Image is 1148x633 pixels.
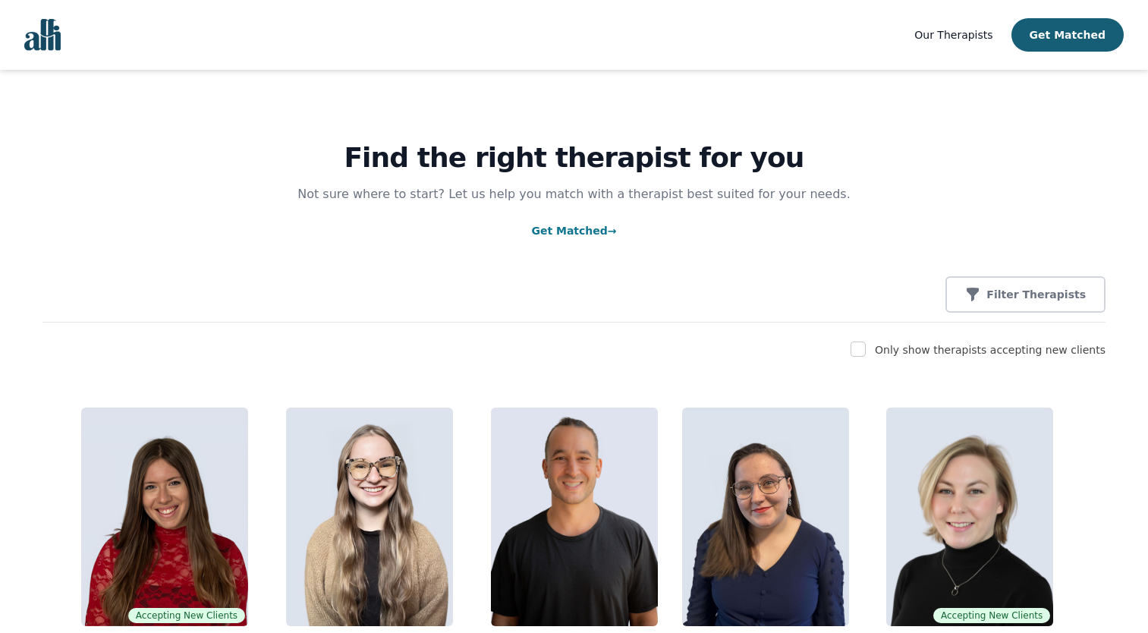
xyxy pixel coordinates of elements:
p: Filter Therapists [986,287,1086,302]
p: Not sure where to start? Let us help you match with a therapist best suited for your needs. [283,185,866,203]
a: Our Therapists [914,26,992,44]
span: Accepting New Clients [933,608,1050,623]
img: Alisha_Levine [81,408,248,626]
span: Accepting New Clients [128,608,245,623]
label: Only show therapists accepting new clients [875,344,1106,356]
button: Filter Therapists [945,276,1106,313]
img: alli logo [24,19,61,51]
span: Our Therapists [914,29,992,41]
img: Vanessa_McCulloch [682,408,849,626]
span: → [608,225,617,237]
img: Jocelyn_Crawford [886,408,1053,626]
button: Get Matched [1011,18,1124,52]
img: Kavon_Banejad [491,408,658,626]
a: Get Matched [531,225,616,237]
h1: Find the right therapist for you [42,143,1106,173]
img: Faith_Woodley [286,408,453,626]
